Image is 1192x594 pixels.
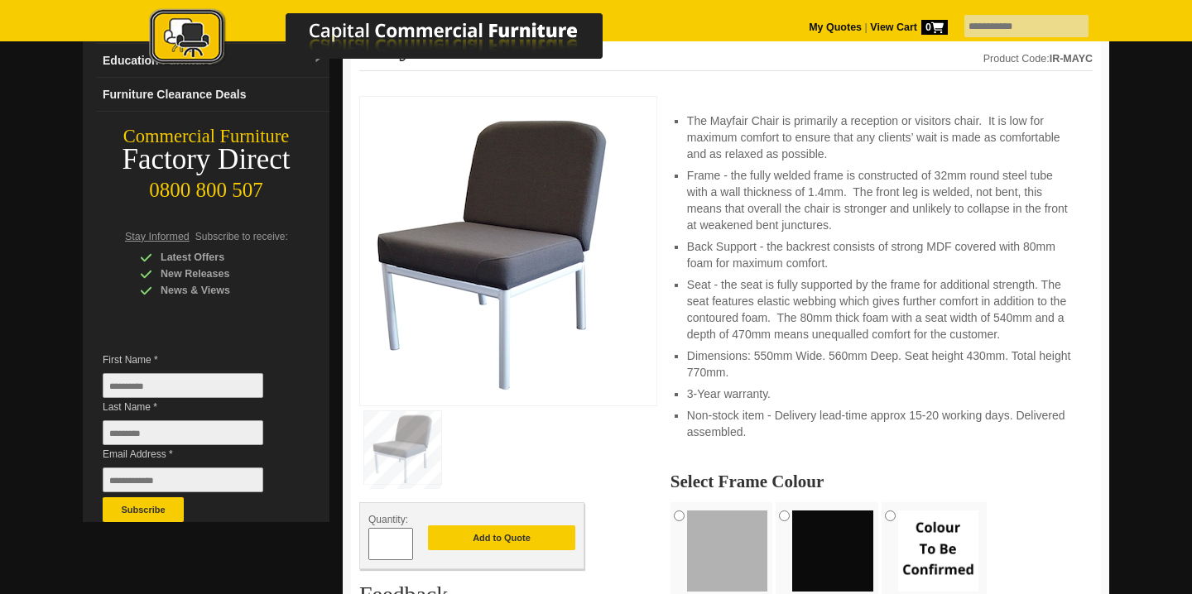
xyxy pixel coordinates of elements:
div: 0800 800 507 [83,170,329,202]
img: Colour TBC [898,510,979,592]
a: Furniture Clearance Deals [96,78,329,112]
h1: Mayfair Chair [359,29,1093,71]
strong: IR-MAYC [1050,53,1093,65]
a: My Quotes [809,22,862,33]
span: Frame - the fully welded frame is constructed of 32mm round steel tube with a wall thickness of 1... [687,169,1068,232]
span: Stay Informed [125,231,190,242]
span: Back Support - the backrest consists of strong MDF covered with 80mm foam for maximum comfort. [687,240,1055,270]
span: 0 [921,20,948,35]
span: First Name * [103,352,288,368]
input: Email Address * [103,467,263,492]
img: Mayfair Chair [368,105,617,392]
strong: View Cart [870,22,948,33]
span: Quantity: [368,514,408,525]
button: Subscribe [103,497,184,522]
div: Factory Direct [83,148,329,171]
input: First Name * [103,373,263,398]
img: PC Silver Frame [687,510,768,592]
input: Last Name * [103,420,263,445]
div: New Releases [140,266,297,282]
div: Latest Offers [140,249,297,266]
a: Capital Commercial Furniture Logo [103,8,683,74]
button: Add to Quote [428,525,575,550]
span: Seat - the seat is fully supported by the frame for additional strength. The seat features elasti... [687,278,1066,341]
a: View Cart0 [868,22,948,33]
li: Non-stock item - Delivery lead-time approx 15-20 working days. Delivered assembled. [687,407,1076,440]
img: PC Black Frame [792,510,873,592]
div: News & Views [140,282,297,299]
h2: Select Frame Colour [670,473,1093,490]
li: Dimensions: 550mm Wide. 560mm Deep. Seat height 430mm. Total height 770mm. [687,347,1076,381]
span: Last Name * [103,399,288,415]
img: Capital Commercial Furniture Logo [103,8,683,69]
a: Education Furnituredropdown [96,44,329,78]
li: 3-Year warranty. [687,386,1076,402]
span: Subscribe to receive: [195,231,288,242]
span: Email Address * [103,446,288,462]
div: Product Code: [983,50,1093,67]
div: Commercial Furniture [83,125,329,148]
span: The Mayfair Chair is primarily a reception or visitors chair. It is low for maximum comfort to en... [687,114,1060,160]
